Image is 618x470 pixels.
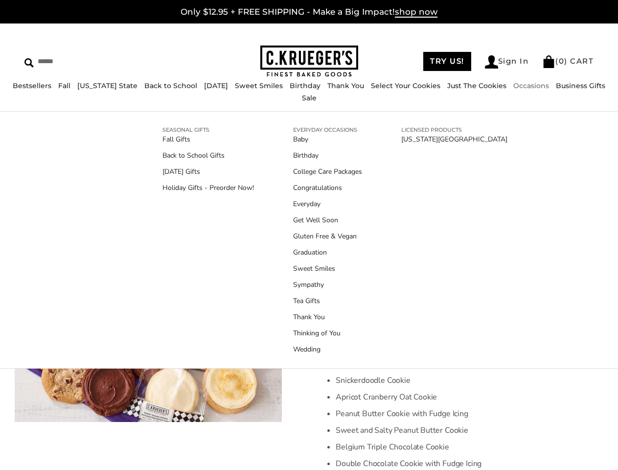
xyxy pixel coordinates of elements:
[447,81,506,90] a: Just The Cookies
[293,183,362,193] a: Congratulations
[77,81,137,90] a: [US_STATE] State
[13,81,51,90] a: Bestsellers
[162,183,254,193] a: Holiday Gifts - Preorder Now!
[542,56,594,66] a: (0) CART
[162,150,254,161] a: Back to School Gifts
[336,405,569,422] li: Peanut Butter Cookie with Fudge Icing
[542,55,555,68] img: Bag
[302,94,317,102] a: Sale
[204,81,228,90] a: [DATE]
[293,231,362,241] a: Gluten Free & Vegan
[58,81,70,90] a: Fall
[395,7,437,18] span: shop now
[162,134,254,144] a: Fall Gifts
[162,125,254,134] a: SEASONAL GIFTS
[24,54,155,69] input: Search
[260,46,358,77] img: C.KRUEGER'S
[556,81,605,90] a: Business Gifts
[293,263,362,274] a: Sweet Smiles
[485,55,498,69] img: Account
[559,56,565,66] span: 0
[290,81,320,90] a: Birthday
[181,7,437,18] a: Only $12.95 + FREE SHIPPING - Make a Big Impact!shop now
[293,328,362,338] a: Thinking of You
[293,166,362,177] a: College Care Packages
[235,81,283,90] a: Sweet Smiles
[423,52,471,71] a: TRY US!
[293,296,362,306] a: Tea Gifts
[293,199,362,209] a: Everyday
[293,344,362,354] a: Wedding
[371,81,440,90] a: Select Your Cookies
[293,280,362,290] a: Sympathy
[485,55,529,69] a: Sign In
[162,166,254,177] a: [DATE] Gifts
[327,81,364,90] a: Thank You
[293,150,362,161] a: Birthday
[293,215,362,225] a: Get Well Soon
[24,58,34,68] img: Search
[401,125,507,134] a: LICENSED PRODUCTS
[336,389,569,405] li: Apricot Cranberry Oat Cookie
[401,134,507,144] a: [US_STATE][GEOGRAPHIC_DATA]
[293,312,362,322] a: Thank You
[513,81,549,90] a: Occasions
[336,372,569,389] li: Snickerdoodle Cookie
[293,125,362,134] a: EVERYDAY OCCASIONS
[336,439,569,455] li: Belgium Triple Chocolate Cookie
[293,134,362,144] a: Baby
[336,422,569,439] li: Sweet and Salty Peanut Butter Cookie
[293,247,362,258] a: Graduation
[144,81,197,90] a: Back to School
